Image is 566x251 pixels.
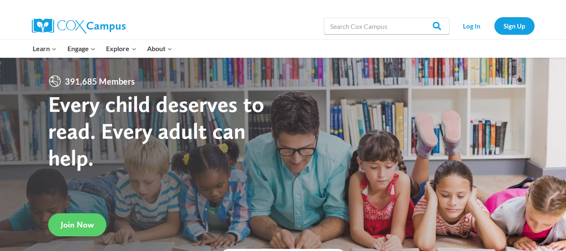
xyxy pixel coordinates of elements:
a: Join Now [48,213,106,236]
span: Explore [106,43,136,54]
span: About [147,43,172,54]
input: Search Cox Campus [324,18,450,34]
a: Log In [454,17,490,34]
nav: Primary Navigation [28,40,178,57]
nav: Secondary Navigation [454,17,535,34]
span: Join Now [61,220,94,230]
span: Engage [67,43,96,54]
span: 391,685 Members [62,75,138,88]
img: Cox Campus [32,18,126,34]
span: Learn [33,43,57,54]
a: Sign Up [494,17,535,34]
strong: Every child deserves to read. Every adult can help. [48,91,264,171]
